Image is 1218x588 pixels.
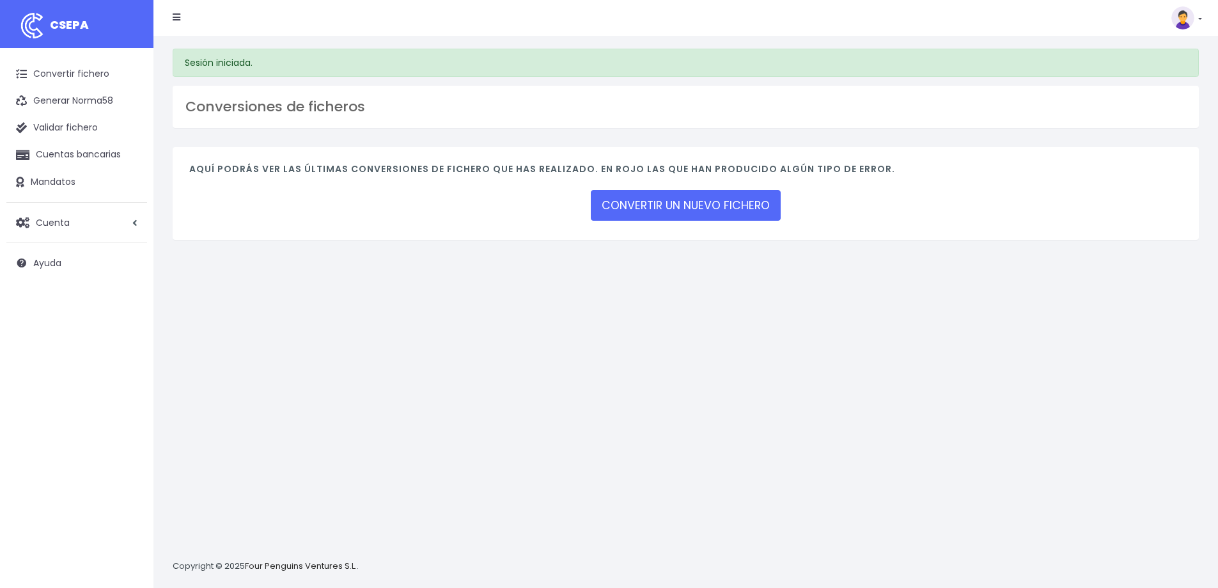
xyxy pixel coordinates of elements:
span: Ayuda [33,257,61,269]
img: profile [1171,6,1194,29]
a: Cuentas bancarias [6,141,147,168]
a: Ayuda [6,250,147,276]
a: CONVERTIR UN NUEVO FICHERO [591,190,781,221]
a: Cuenta [6,209,147,236]
h3: Conversiones de ficheros [185,99,1186,115]
span: CSEPA [50,17,89,33]
a: Convertir fichero [6,61,147,88]
a: Mandatos [6,169,147,196]
a: Generar Norma58 [6,88,147,115]
a: Four Penguins Ventures S.L. [245,560,357,572]
p: Copyright © 2025 . [173,560,359,573]
img: logo [16,10,48,42]
h4: Aquí podrás ver las últimas conversiones de fichero que has realizado. En rojo las que han produc... [189,164,1182,181]
a: Validar fichero [6,115,147,141]
div: Sesión iniciada. [173,49,1199,77]
span: Cuenta [36,216,70,228]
